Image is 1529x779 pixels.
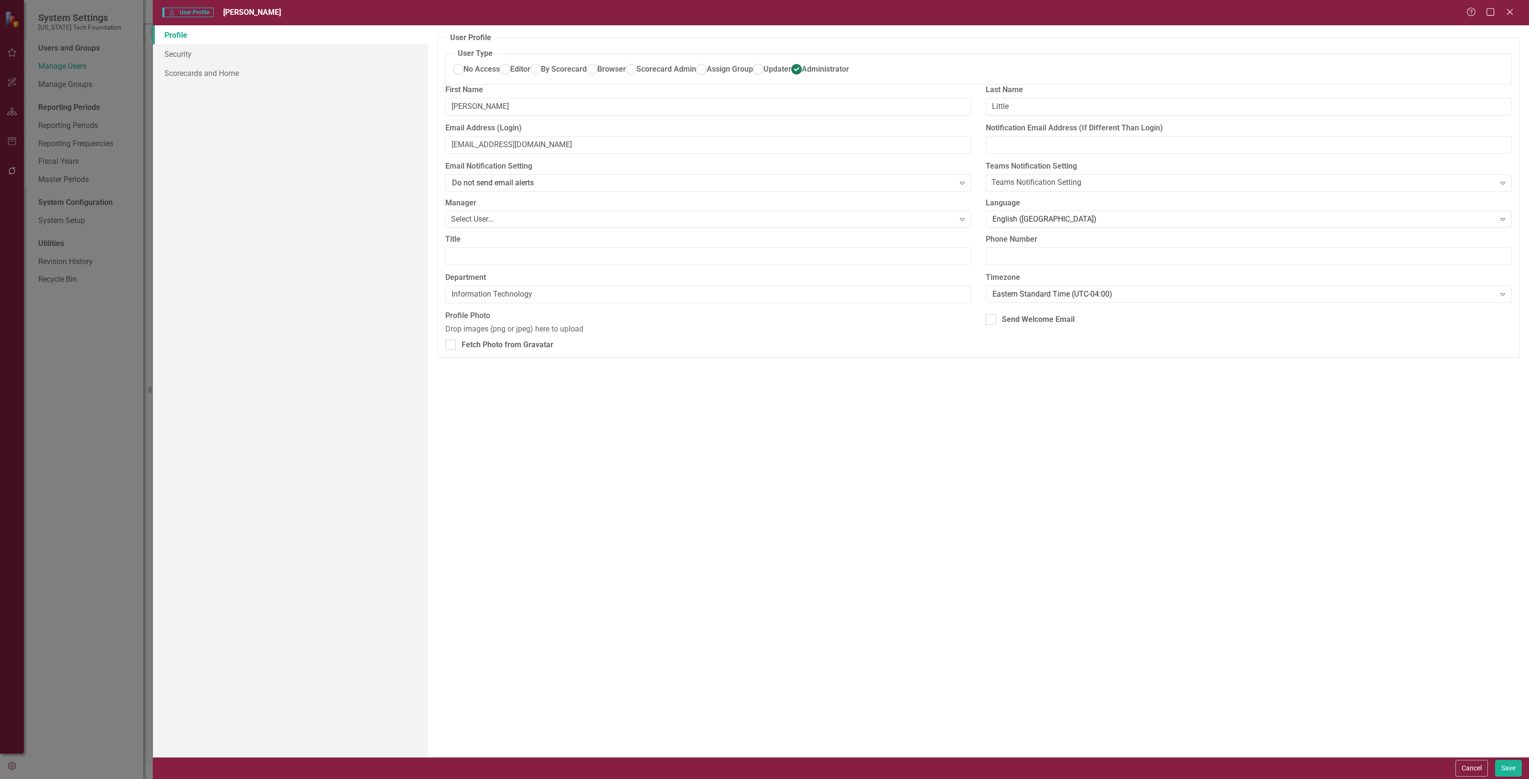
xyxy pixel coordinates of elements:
[510,64,530,74] span: Editor
[445,324,971,335] div: Drop images (png or jpeg) here to upload
[986,85,1512,96] label: Last Name
[986,198,1512,209] label: Language
[992,289,1495,300] div: Eastern Standard Time (UTC-04:00)
[636,64,696,74] span: Scorecard Admin
[453,48,497,59] legend: User Type
[597,64,626,74] span: Browser
[153,64,428,83] a: Scorecards and Home
[445,161,971,172] label: Email Notification Setting
[445,310,971,321] label: Profile Photo
[223,8,281,17] span: [PERSON_NAME]
[802,64,849,74] span: Administrator
[153,25,428,44] a: Profile
[991,177,1081,188] div: Teams Notification Setting
[445,198,971,209] label: Manager
[451,214,494,225] div: Select User...
[445,123,971,134] label: Email Address (Login)
[541,64,587,74] span: By Scorecard
[764,64,791,74] span: Updater
[463,64,500,74] span: No Access
[986,234,1512,245] label: Phone Number
[162,8,214,17] span: User Profile
[445,85,971,96] label: First Name
[986,161,1512,172] label: Teams Notification Setting
[1002,314,1075,325] div: Send Welcome Email
[153,44,428,64] a: Security
[1495,760,1522,777] button: Save
[445,234,971,245] label: Title
[445,32,496,43] legend: User Profile
[1455,760,1488,777] button: Cancel
[707,64,753,74] span: Assign Group
[986,272,1512,283] label: Timezone
[992,214,1495,225] div: English ([GEOGRAPHIC_DATA])
[445,272,971,283] label: Department
[452,177,955,188] div: Do not send email alerts
[986,123,1512,134] label: Notification Email Address (If Different Than Login)
[462,340,553,351] div: Fetch Photo from Gravatar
